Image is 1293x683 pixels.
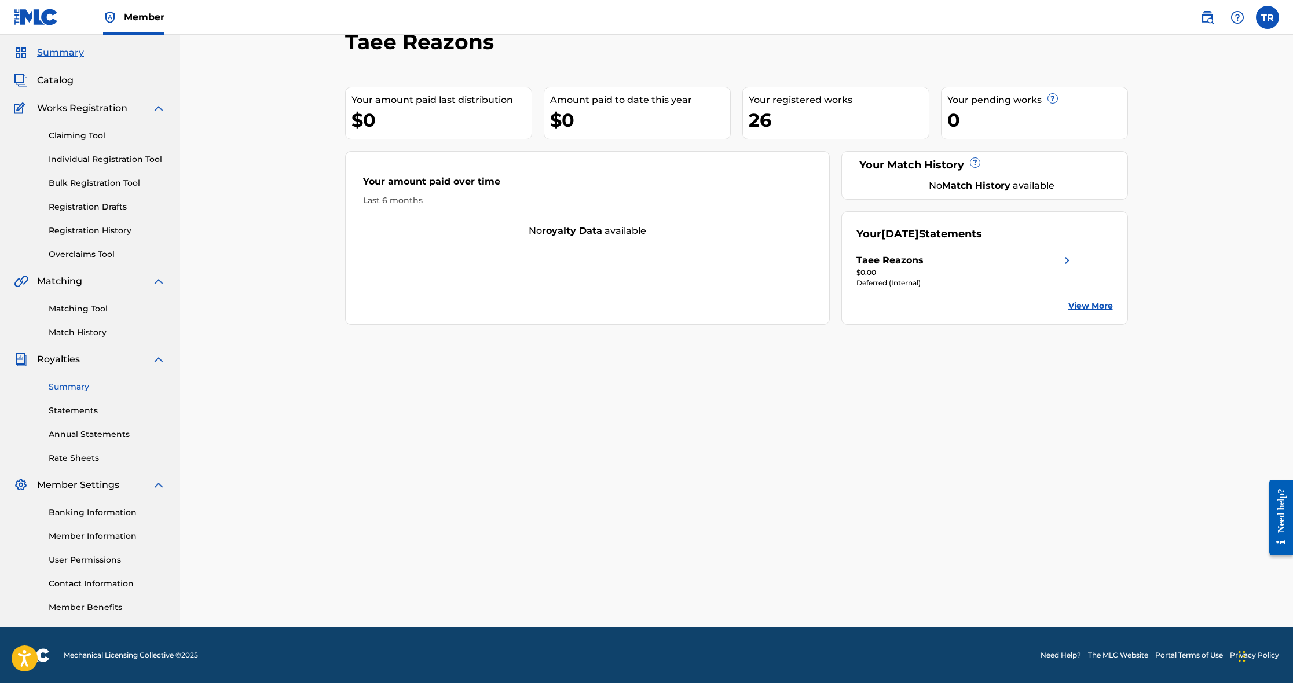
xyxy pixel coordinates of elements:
[363,194,812,207] div: Last 6 months
[49,530,166,542] a: Member Information
[14,74,28,87] img: Catalog
[14,74,74,87] a: CatalogCatalog
[856,278,1074,288] div: Deferred (Internal)
[351,107,532,133] div: $0
[970,158,980,167] span: ?
[152,101,166,115] img: expand
[871,179,1113,193] div: No available
[14,478,28,492] img: Member Settings
[1048,94,1057,103] span: ?
[152,274,166,288] img: expand
[49,452,166,464] a: Rate Sheets
[1230,10,1244,24] img: help
[947,93,1127,107] div: Your pending works
[1200,10,1214,24] img: search
[1060,254,1074,267] img: right chevron icon
[49,326,166,339] a: Match History
[1068,300,1113,312] a: View More
[37,478,119,492] span: Member Settings
[124,10,164,24] span: Member
[947,107,1127,133] div: 0
[49,381,166,393] a: Summary
[1239,639,1246,674] div: Drag
[49,506,166,519] a: Banking Information
[14,274,28,288] img: Matching
[152,352,166,366] img: expand
[346,224,830,238] div: No available
[14,9,58,25] img: MLC Logo
[856,254,1074,288] a: Taee Reazonsright chevron icon$0.00Deferred (Internal)
[550,93,730,107] div: Amount paid to date this year
[942,180,1010,191] strong: Match History
[49,130,166,142] a: Claiming Tool
[49,428,166,440] a: Annual Statements
[1155,650,1223,660] a: Portal Terms of Use
[1256,6,1279,29] div: User Menu
[542,225,602,236] strong: royalty data
[1088,650,1148,660] a: The MLC Website
[14,352,28,366] img: Royalties
[749,107,929,133] div: 26
[1235,627,1293,683] iframe: Chat Widget
[103,10,117,24] img: Top Rightsholder
[1196,6,1219,29] a: Public Search
[37,74,74,87] span: Catalog
[14,46,28,60] img: Summary
[37,352,80,366] span: Royalties
[550,107,730,133] div: $0
[345,29,500,55] h2: Taee Reazons
[49,405,166,417] a: Statements
[49,201,166,213] a: Registration Drafts
[856,254,924,267] div: Taee Reazons
[351,93,532,107] div: Your amount paid last distribution
[14,46,84,60] a: SummarySummary
[14,101,29,115] img: Works Registration
[856,226,982,242] div: Your Statements
[64,650,198,660] span: Mechanical Licensing Collective © 2025
[152,478,166,492] img: expand
[49,153,166,166] a: Individual Registration Tool
[1041,650,1081,660] a: Need Help?
[881,227,919,240] span: [DATE]
[49,601,166,614] a: Member Benefits
[49,554,166,566] a: User Permissions
[37,274,82,288] span: Matching
[37,101,127,115] span: Works Registration
[14,648,50,662] img: logo
[1230,650,1279,660] a: Privacy Policy
[363,175,812,194] div: Your amount paid over time
[49,248,166,260] a: Overclaims Tool
[749,93,929,107] div: Your registered works
[37,46,84,60] span: Summary
[856,157,1113,173] div: Your Match History
[49,578,166,590] a: Contact Information
[1226,6,1249,29] div: Help
[856,267,1074,278] div: $0.00
[49,225,166,237] a: Registration History
[49,177,166,189] a: Bulk Registration Tool
[49,303,166,315] a: Matching Tool
[1261,470,1293,566] iframe: Resource Center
